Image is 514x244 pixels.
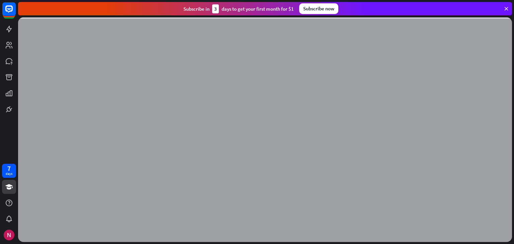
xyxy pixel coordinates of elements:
a: 7 days [2,164,16,178]
div: days [6,171,12,176]
div: Subscribe now [299,3,338,14]
div: 3 [212,4,219,13]
div: Subscribe in days to get your first month for $1 [183,4,294,13]
div: 7 [7,165,11,171]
